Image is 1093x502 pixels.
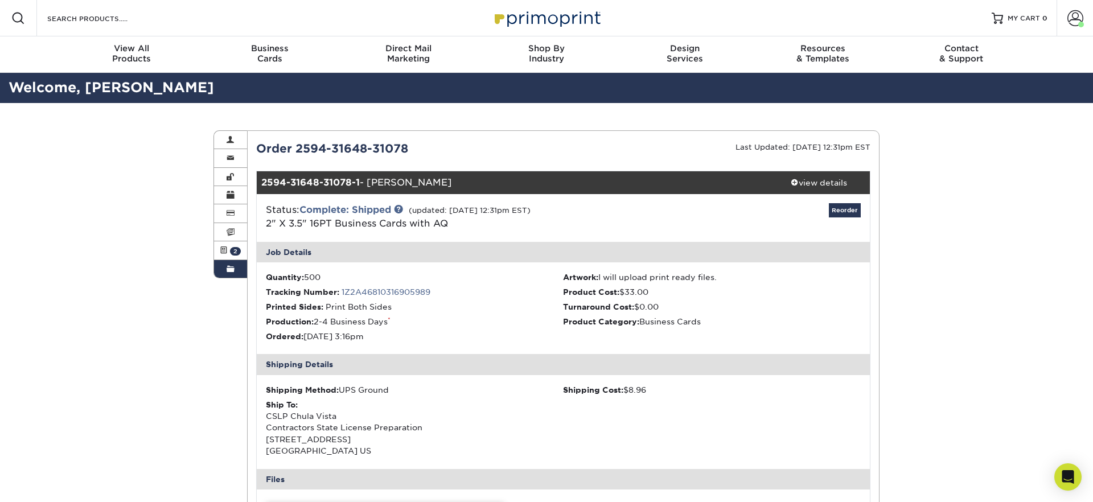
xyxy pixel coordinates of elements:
a: View AllProducts [63,36,201,73]
span: View All [63,43,201,54]
span: Resources [754,43,892,54]
div: Open Intercom Messenger [1054,463,1082,491]
img: Primoprint [490,6,603,30]
li: $0.00 [563,301,861,312]
strong: Artwork: [563,273,598,282]
div: - [PERSON_NAME] [257,171,768,194]
li: $33.00 [563,286,861,298]
div: & Support [892,43,1030,64]
small: Last Updated: [DATE] 12:31pm EST [735,143,870,151]
div: Order 2594-31648-31078 [248,140,564,157]
li: [DATE] 3:16pm [266,331,564,342]
a: Shop ByIndustry [478,36,616,73]
strong: Shipping Cost: [563,385,623,394]
div: Files [257,469,870,489]
div: Shipping Details [257,354,870,375]
div: view details [767,177,870,188]
span: Direct Mail [339,43,478,54]
a: 1Z2A46810316905989 [342,287,430,297]
div: Status: [257,203,665,231]
strong: Product Category: [563,317,639,326]
span: Shop By [478,43,616,54]
span: Print Both Sides [326,302,392,311]
strong: 2594-31648-31078-1 [261,177,360,188]
a: Contact& Support [892,36,1030,73]
li: 2-4 Business Days [266,316,564,327]
strong: Printed Sides: [266,302,323,311]
li: 500 [266,271,564,283]
a: Direct MailMarketing [339,36,478,73]
input: SEARCH PRODUCTS..... [46,11,157,25]
a: DesignServices [615,36,754,73]
a: Resources& Templates [754,36,892,73]
div: Services [615,43,754,64]
span: 0 [1042,14,1047,22]
div: & Templates [754,43,892,64]
a: BusinessCards [201,36,339,73]
li: I will upload print ready files. [563,271,861,283]
div: Marketing [339,43,478,64]
div: CSLP Chula Vista Contractors State License Preparation [STREET_ADDRESS] [GEOGRAPHIC_DATA] US [266,399,564,457]
span: 2 [230,247,241,256]
div: $8.96 [563,384,861,396]
span: Business [201,43,339,54]
li: Business Cards [563,316,861,327]
small: (updated: [DATE] 12:31pm EST) [409,206,531,215]
a: 2" X 3.5" 16PT Business Cards with AQ [266,218,448,229]
strong: Product Cost: [563,287,619,297]
strong: Shipping Method: [266,385,339,394]
span: Design [615,43,754,54]
strong: Ship To: [266,400,298,409]
div: Cards [201,43,339,64]
a: 2 [214,241,247,260]
div: UPS Ground [266,384,564,396]
a: Complete: Shipped [299,204,391,215]
div: Industry [478,43,616,64]
strong: Quantity: [266,273,304,282]
strong: Production: [266,317,314,326]
span: MY CART [1008,14,1040,23]
strong: Ordered: [266,332,303,341]
div: Job Details [257,242,870,262]
a: Reorder [829,203,861,217]
strong: Tracking Number: [266,287,339,297]
strong: Turnaround Cost: [563,302,634,311]
a: view details [767,171,870,194]
div: Products [63,43,201,64]
span: Contact [892,43,1030,54]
